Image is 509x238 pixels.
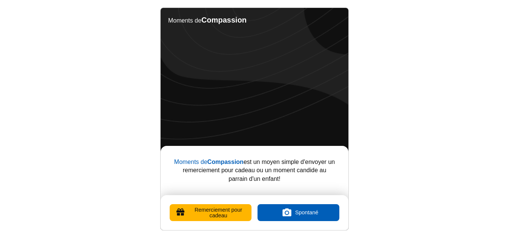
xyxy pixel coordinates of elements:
[201,16,247,24] b: Compassion
[311,12,326,27] a: Contact
[207,159,244,165] b: Compassion
[168,16,247,24] div: Moments de
[326,12,341,27] a: Réglages
[296,12,311,27] a: Completed Moments
[170,204,251,221] button: Remerciement pour cadeau
[173,158,336,183] p: est un moyen simple d'envoyer un remerciement pour cadeau ou un moment candide au parrain d'un en...
[174,159,244,165] span: Moments de
[258,204,339,221] label: Spontané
